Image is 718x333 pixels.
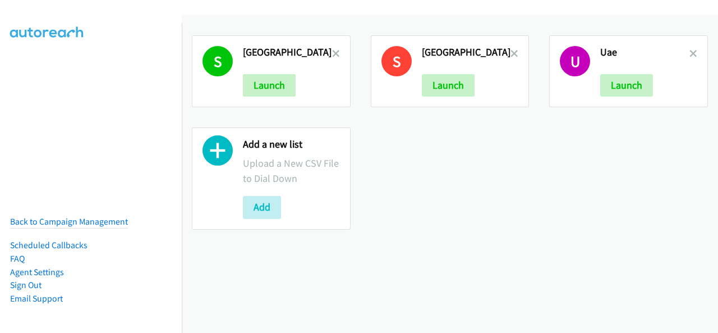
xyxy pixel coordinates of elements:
[10,293,63,304] a: Email Support
[243,156,340,186] p: Upload a New CSV File to Dial Down
[10,253,25,264] a: FAQ
[381,46,412,76] h1: S
[243,74,296,97] button: Launch
[422,74,475,97] button: Launch
[600,46,689,59] h2: Uae
[202,46,233,76] h1: S
[422,46,511,59] h2: [GEOGRAPHIC_DATA]
[10,267,64,277] a: Agent Settings
[10,216,128,227] a: Back to Campaign Management
[600,74,653,97] button: Launch
[243,138,340,151] h2: Add a new list
[10,240,88,250] a: Scheduled Callbacks
[243,46,332,59] h2: [GEOGRAPHIC_DATA]
[560,46,590,76] h1: U
[10,280,42,290] a: Sign Out
[243,196,281,218] button: Add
